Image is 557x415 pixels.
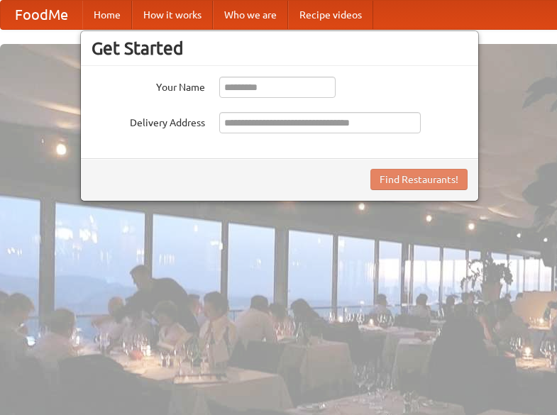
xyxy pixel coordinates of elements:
[82,1,132,29] a: Home
[370,169,468,190] button: Find Restaurants!
[92,77,205,94] label: Your Name
[1,1,82,29] a: FoodMe
[92,38,468,59] h3: Get Started
[92,112,205,130] label: Delivery Address
[288,1,373,29] a: Recipe videos
[132,1,213,29] a: How it works
[213,1,288,29] a: Who we are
